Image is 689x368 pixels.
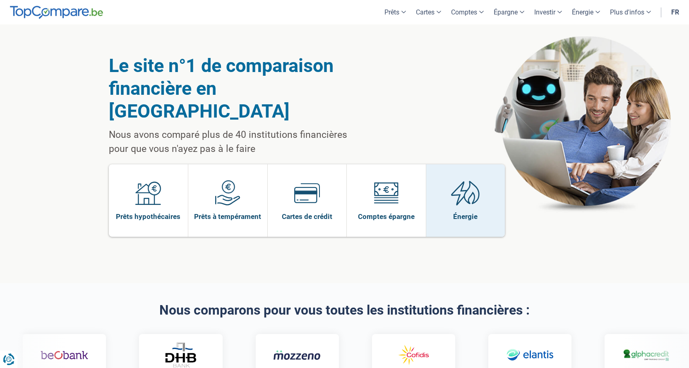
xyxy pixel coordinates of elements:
[40,343,87,367] img: Beobank
[109,54,368,123] h1: Le site n°1 de comparaison financière en [GEOGRAPHIC_DATA]
[294,180,320,206] img: Cartes de crédit
[389,343,437,367] img: Cofidis
[109,164,188,237] a: Prêts hypothécaires Prêts hypothécaires
[505,343,553,367] img: Elantis
[109,128,368,156] p: Nous avons comparé plus de 40 institutions financières pour que vous n'ayez pas à le faire
[373,180,399,206] img: Comptes épargne
[347,164,426,237] a: Comptes épargne Comptes épargne
[453,212,478,221] span: Énergie
[268,164,347,237] a: Cartes de crédit Cartes de crédit
[109,303,581,317] h2: Nous comparons pour vous toutes les institutions financières :
[10,6,103,19] img: TopCompare
[194,212,261,221] span: Prêts à tempérament
[116,212,180,221] span: Prêts hypothécaires
[188,164,267,237] a: Prêts à tempérament Prêts à tempérament
[135,180,161,206] img: Prêts hypothécaires
[282,212,332,221] span: Cartes de crédit
[426,164,505,237] a: Énergie Énergie
[358,212,415,221] span: Comptes épargne
[451,180,480,206] img: Énergie
[163,342,197,368] img: DHB Bank
[215,180,240,206] img: Prêts à tempérament
[272,350,320,360] img: Mozzeno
